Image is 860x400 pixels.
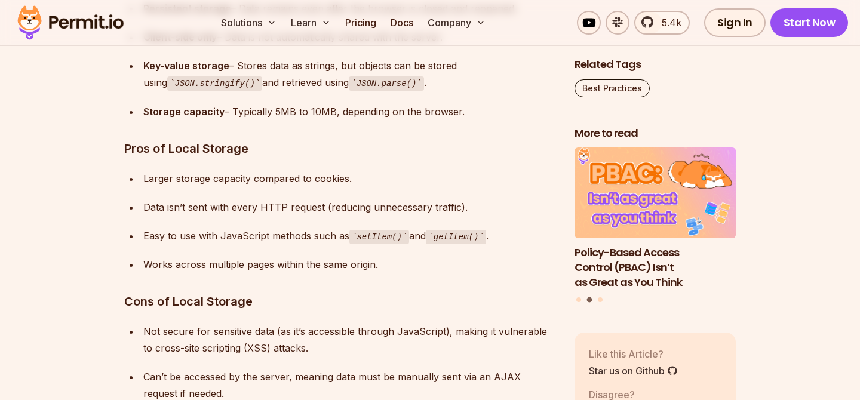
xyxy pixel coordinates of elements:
[770,8,849,37] a: Start Now
[575,126,736,141] h2: More to read
[167,76,262,91] code: JSON.stringify()
[386,11,418,35] a: Docs
[143,103,555,120] div: – Typically 5MB to 10MB, depending on the browser.
[12,2,129,43] img: Permit logo
[576,297,581,302] button: Go to slide 1
[587,297,592,303] button: Go to slide 2
[124,292,555,311] h3: Cons of Local Storage
[704,8,766,37] a: Sign In
[349,230,409,244] code: setItem()
[124,139,555,158] h3: Pros of Local Storage
[423,11,490,35] button: Company
[143,227,555,245] div: Easy to use with JavaScript methods such as and .
[286,11,336,35] button: Learn
[575,148,736,304] div: Posts
[575,57,736,72] h2: Related Tags
[575,245,736,290] h3: Policy-Based Access Control (PBAC) Isn’t as Great as You Think
[589,364,678,378] a: Star us on Github
[575,79,650,97] a: Best Practices
[143,256,555,273] div: Works across multiple pages within the same origin.
[143,170,555,187] div: Larger storage capacity compared to cookies.
[426,230,486,244] code: getItem()
[216,11,281,35] button: Solutions
[575,148,736,290] li: 2 of 3
[349,76,424,91] code: JSON.parse()
[143,57,555,91] div: – Stores data as strings, but objects can be stored using and retrieved using .
[598,297,603,302] button: Go to slide 3
[143,60,229,72] strong: Key-value storage
[655,16,681,30] span: 5.4k
[575,148,736,239] img: Policy-Based Access Control (PBAC) Isn’t as Great as You Think
[340,11,381,35] a: Pricing
[143,323,555,356] div: Not secure for sensitive data (as it’s accessible through JavaScript), making it vulnerable to cr...
[143,106,225,118] strong: Storage capacity
[143,199,555,216] div: Data isn’t sent with every HTTP request (reducing unnecessary traffic).
[589,347,678,361] p: Like this Article?
[634,11,690,35] a: 5.4k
